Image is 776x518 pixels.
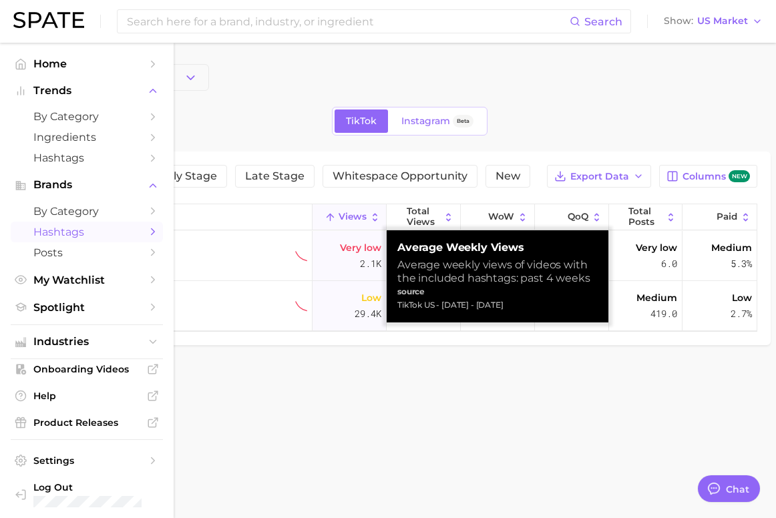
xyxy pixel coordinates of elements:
span: Hashtags [33,152,140,164]
span: 29.4k [355,306,381,322]
input: Search here for a brand, industry, or ingredient [126,10,570,33]
span: Medium [636,290,677,306]
span: 419.0 [650,306,677,322]
span: Onboarding Videos [33,363,140,375]
button: Total Posts [609,204,683,230]
a: Hashtags [11,148,163,168]
div: TikTok US - [DATE] - [DATE] [397,298,598,312]
button: QoQ [535,204,609,230]
strong: Average Weekly Views [397,241,598,254]
span: Very low [340,240,381,256]
span: Late Stage [245,171,305,182]
span: Very low [636,240,677,256]
span: US Market [697,17,748,25]
button: Paid [683,204,757,230]
a: Spotlight [11,297,163,318]
span: My Watchlist [33,274,140,286]
a: Onboarding Videos [11,359,163,379]
span: 2.1k [360,256,381,272]
span: QoQ [568,212,588,222]
div: Average weekly views of videos with the included hashtags: past 4 weeks [397,258,598,285]
img: tiktok sustained decliner [295,250,307,262]
button: Columnsnew [659,165,757,188]
span: by Category [33,205,140,218]
a: Product Releases [11,413,163,433]
span: Early Stage [155,171,217,182]
span: Beta [457,115,469,127]
span: Whitespace Opportunity [333,171,467,182]
button: Trends [11,81,163,101]
img: SPATE [13,12,84,28]
a: TikTok [335,109,388,133]
span: TikTok [346,115,377,127]
strong: source [397,286,425,296]
a: Posts [11,242,163,263]
span: Settings [33,455,140,467]
span: Help [33,390,140,402]
a: My Watchlist [11,270,163,290]
input: Search in category [62,204,312,230]
button: ShowUS Market [660,13,766,30]
span: Ingredients [33,131,140,144]
span: Total Posts [628,206,662,227]
span: 2.7% [731,306,752,322]
a: by Category [11,106,163,127]
img: tiktok sustained decliner [295,300,307,312]
button: Total Views [387,204,461,230]
span: Export Data [570,171,629,182]
a: Help [11,386,163,406]
button: WoW [461,204,535,230]
span: Columns [683,170,750,183]
span: Spotlight [33,301,140,314]
span: Low [361,290,381,306]
span: Search [584,15,622,28]
span: 5.3% [731,256,752,272]
span: by Category [33,110,140,123]
span: Log Out [33,481,152,493]
span: Brands [33,179,140,191]
span: Trends [33,85,140,97]
a: InstagramBeta [390,109,485,133]
span: New [496,171,520,182]
a: Settings [11,451,163,471]
a: Home [11,53,163,74]
span: Instagram [401,115,450,127]
a: Ingredients [11,127,163,148]
span: Views [339,212,367,222]
a: by Category [11,201,163,222]
span: Medium [711,240,752,256]
button: Export Data [547,165,651,188]
button: Brands [11,175,163,195]
span: new [729,170,750,183]
button: Industries [11,332,163,352]
a: Hashtags [11,222,163,242]
span: Show [664,17,693,25]
span: Hashtags [33,226,140,238]
span: Product Releases [33,417,140,429]
span: WoW [488,212,514,222]
a: Log out. Currently logged in with e-mail pryan@sharkninja.com. [11,477,163,511]
span: Home [33,57,140,70]
button: Views [313,204,387,230]
span: Total Views [407,206,441,227]
span: Low [732,290,752,306]
span: Industries [33,336,140,348]
span: 6.0 [661,256,677,272]
span: Paid [717,212,737,222]
span: Posts [33,246,140,259]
